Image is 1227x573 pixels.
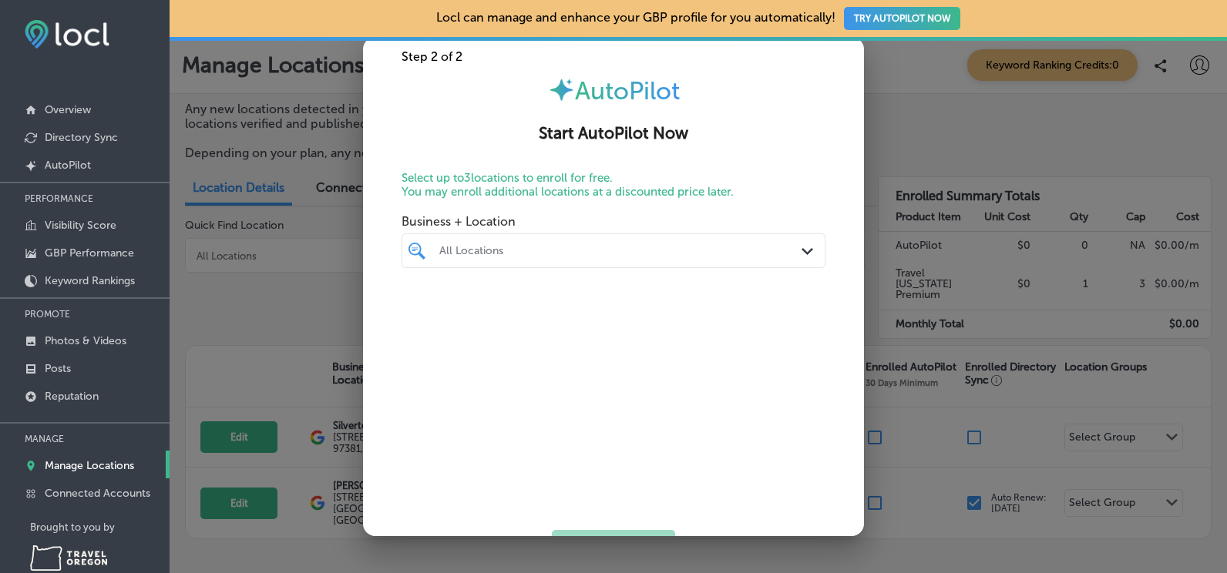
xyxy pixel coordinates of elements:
h2: Start AutoPilot Now [382,124,845,143]
p: Overview [45,103,91,116]
p: Select up to 3 locations to enroll for free. You may enroll additional locations at a discounted ... [402,171,825,199]
p: Reputation [45,390,99,403]
button: Start Now [552,530,675,565]
div: All Locations [439,244,803,257]
p: Photos & Videos [45,334,126,347]
span: Business + Location [402,214,825,229]
span: AutoPilot [575,76,680,106]
div: Step 2 of 2 [363,49,864,64]
img: autopilot-icon [548,76,575,103]
p: GBP Performance [45,246,134,260]
button: TRY AUTOPILOT NOW [844,7,960,30]
p: Posts [45,362,71,375]
p: Keyword Rankings [45,274,135,287]
p: Brought to you by [30,521,170,533]
p: AutoPilot [45,159,91,172]
p: Connected Accounts [45,487,150,500]
p: Visibility Score [45,219,116,232]
img: fda3e92497d09a02dc62c9cd864e3231.png [25,20,109,49]
p: Directory Sync [45,131,118,144]
p: Manage Locations [45,459,134,472]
